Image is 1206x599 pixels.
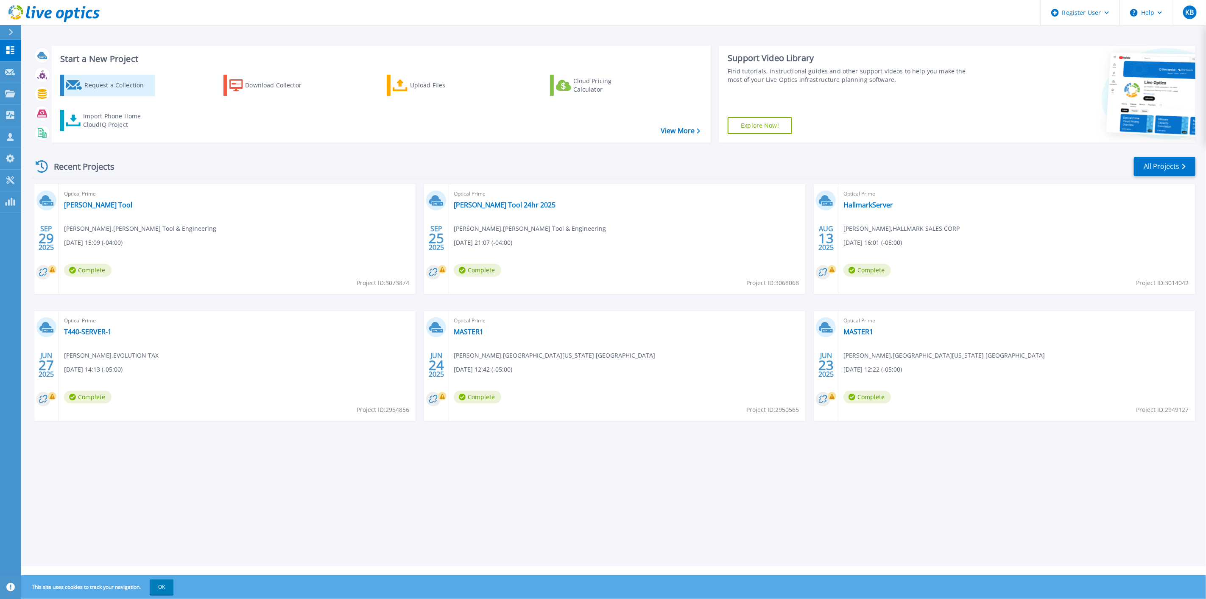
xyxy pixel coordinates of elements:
[23,579,173,595] span: This site uses cookies to track your navigation.
[843,391,891,403] span: Complete
[84,77,152,94] div: Request a Collection
[64,351,159,360] span: [PERSON_NAME] , EVOLUTION TAX
[843,316,1190,325] span: Optical Prime
[843,327,873,336] a: MASTER1
[728,67,975,84] div: Find tutorials, instructional guides and other support videos to help you make the most of your L...
[454,351,655,360] span: [PERSON_NAME] , [GEOGRAPHIC_DATA][US_STATE] [GEOGRAPHIC_DATA]
[245,77,313,94] div: Download Collector
[454,316,800,325] span: Optical Prime
[661,127,700,135] a: View More
[746,278,799,288] span: Project ID: 3068068
[223,75,318,96] a: Download Collector
[454,264,501,277] span: Complete
[454,365,512,374] span: [DATE] 12:42 (-05:00)
[746,405,799,414] span: Project ID: 2950565
[818,361,834,369] span: 23
[429,361,444,369] span: 24
[1185,9,1194,16] span: KB
[843,351,1045,360] span: [PERSON_NAME] , [GEOGRAPHIC_DATA][US_STATE] [GEOGRAPHIC_DATA]
[39,235,54,242] span: 29
[357,405,409,414] span: Project ID: 2954856
[454,224,606,233] span: [PERSON_NAME] , [PERSON_NAME] Tool & Engineering
[150,579,173,595] button: OK
[728,117,792,134] a: Explore Now!
[843,365,902,374] span: [DATE] 12:22 (-05:00)
[38,223,54,254] div: SEP 2025
[39,361,54,369] span: 27
[454,327,483,336] a: MASTER1
[64,316,410,325] span: Optical Prime
[843,238,902,247] span: [DATE] 16:01 (-05:00)
[428,223,444,254] div: SEP 2025
[843,224,960,233] span: [PERSON_NAME] , HALLMARK SALES CORP
[843,201,893,209] a: HallmarkServer
[64,365,123,374] span: [DATE] 14:13 (-05:00)
[818,350,834,381] div: JUN 2025
[357,278,409,288] span: Project ID: 3073874
[454,238,512,247] span: [DATE] 21:07 (-04:00)
[60,75,155,96] a: Request a Collection
[1136,278,1189,288] span: Project ID: 3014042
[387,75,481,96] a: Upload Files
[843,264,891,277] span: Complete
[64,189,410,199] span: Optical Prime
[454,189,800,199] span: Optical Prime
[454,201,556,209] a: [PERSON_NAME] Tool 24hr 2025
[454,391,501,403] span: Complete
[550,75,645,96] a: Cloud Pricing Calculator
[818,223,834,254] div: AUG 2025
[818,235,834,242] span: 13
[83,112,149,129] div: Import Phone Home CloudIQ Project
[428,350,444,381] div: JUN 2025
[429,235,444,242] span: 25
[1136,405,1189,414] span: Project ID: 2949127
[843,189,1190,199] span: Optical Prime
[410,77,478,94] div: Upload Files
[573,77,641,94] div: Cloud Pricing Calculator
[38,350,54,381] div: JUN 2025
[64,238,123,247] span: [DATE] 15:09 (-04:00)
[1134,157,1195,176] a: All Projects
[64,327,112,336] a: T440-SERVER-1
[64,201,132,209] a: [PERSON_NAME] Tool
[64,391,112,403] span: Complete
[64,224,216,233] span: [PERSON_NAME] , [PERSON_NAME] Tool & Engineering
[728,53,975,64] div: Support Video Library
[33,156,126,177] div: Recent Projects
[64,264,112,277] span: Complete
[60,54,700,64] h3: Start a New Project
